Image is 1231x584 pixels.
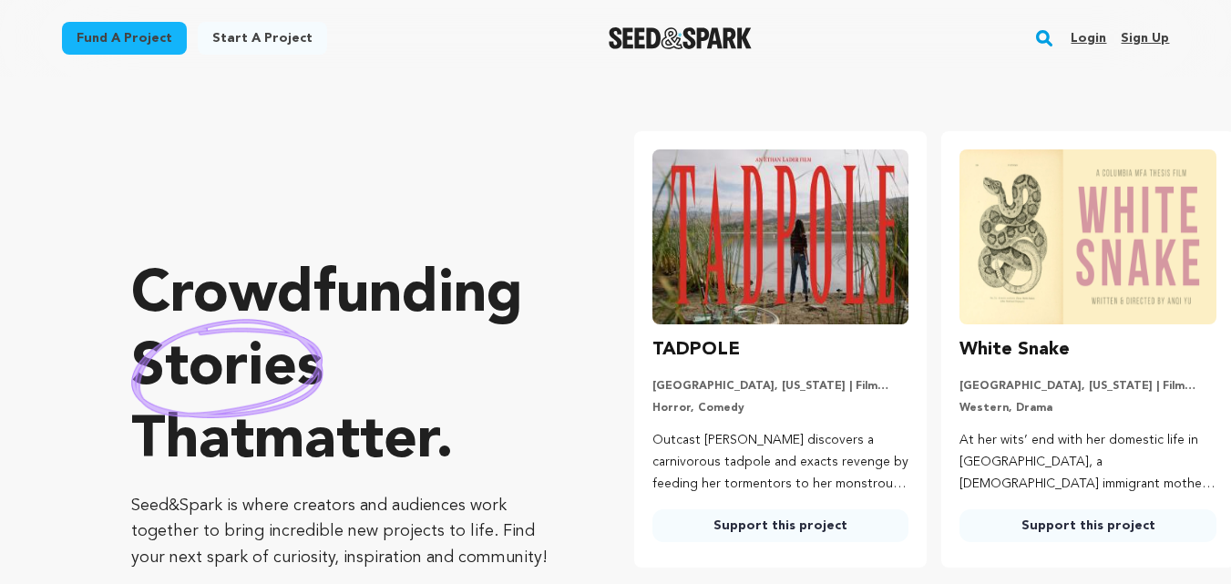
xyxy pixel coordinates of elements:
[959,401,1216,415] p: Western, Drama
[131,260,561,478] p: Crowdfunding that .
[652,509,909,542] a: Support this project
[652,335,740,364] h3: TADPOLE
[609,27,752,49] img: Seed&Spark Logo Dark Mode
[959,335,1070,364] h3: White Snake
[652,149,909,324] img: TADPOLE image
[1071,24,1106,53] a: Login
[62,22,187,55] a: Fund a project
[254,413,436,471] span: matter
[652,430,909,495] p: Outcast [PERSON_NAME] discovers a carnivorous tadpole and exacts revenge by feeding her tormentor...
[959,149,1216,324] img: White Snake image
[131,493,561,571] p: Seed&Spark is where creators and audiences work together to bring incredible new projects to life...
[959,509,1216,542] a: Support this project
[959,379,1216,394] p: [GEOGRAPHIC_DATA], [US_STATE] | Film Short
[652,379,909,394] p: [GEOGRAPHIC_DATA], [US_STATE] | Film Short
[609,27,752,49] a: Seed&Spark Homepage
[1121,24,1169,53] a: Sign up
[198,22,327,55] a: Start a project
[959,430,1216,495] p: At her wits’ end with her domestic life in [GEOGRAPHIC_DATA], a [DEMOGRAPHIC_DATA] immigrant moth...
[652,401,909,415] p: Horror, Comedy
[131,319,323,418] img: hand sketched image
